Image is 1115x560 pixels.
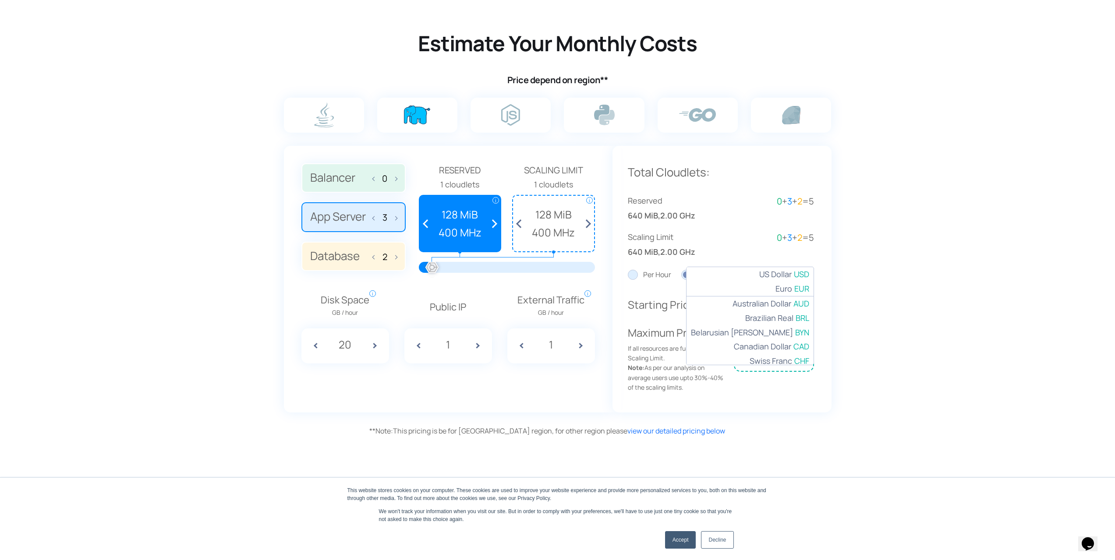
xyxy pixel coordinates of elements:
h2: Estimate Your Monthly Costs [282,30,834,57]
span: Swiss Franc [750,355,792,367]
a: Accept [665,531,696,549]
img: node [501,104,520,126]
div: 1 cloudlets [419,178,502,191]
span: Euro [775,282,792,295]
a: view our detailed pricing below [627,426,725,436]
img: ruby [782,106,800,124]
span: 400 MHz [424,224,496,241]
img: php [404,106,430,124]
span: 128 MiB [424,206,496,223]
li: AUD [687,296,814,311]
span: Australian Dollar [733,297,791,310]
label: Per Month [681,269,730,281]
input: App Server [378,212,392,222]
span: i [586,197,593,204]
span: Belarusian [PERSON_NAME] [691,326,793,339]
span: i [492,197,499,204]
div: , [628,194,721,222]
span: 2.00 GHz [660,209,695,222]
span: US Dollar [759,268,792,281]
span: 2 [797,195,802,207]
span: 2 [797,232,802,243]
img: python [594,105,615,125]
span: 640 MiB [628,209,658,222]
li: BRL [687,311,814,325]
input: Database [378,252,392,262]
span: 128 MiB [517,206,590,223]
span: 400 MHz [517,224,590,241]
img: go [679,108,716,122]
label: Balancer [301,163,406,193]
li: BYN [687,325,814,340]
p: Public IP [404,299,492,315]
span: 0 [777,232,782,243]
div: + + = [721,194,814,208]
label: Per Hour [628,269,671,281]
span: Reserved [419,163,502,177]
p: Maximum Price [628,324,728,392]
span: 5 [809,232,814,243]
a: Decline [701,531,733,549]
div: 1 cloudlets [512,178,595,191]
p: We won't track your information when you visit our site. But in order to comply with your prefere... [379,507,736,523]
li: EUR [687,282,814,296]
span: 2.00 GHz [660,246,695,258]
span: Disk Space [321,292,369,318]
li: CHF [687,354,814,368]
span: Note: [369,426,393,436]
div: This website stores cookies on your computer. These cookies are used to improve your website expe... [347,486,768,502]
span: External Traffic [517,292,584,318]
div: + + = [721,231,814,245]
span: Brazilian Real [745,312,793,324]
label: Database [301,242,406,271]
span: If all resources are fully used up to Scaling Limit. As per our analysis on average users use upt... [628,344,728,393]
li: CAD [687,339,814,354]
span: Scaling Limit [628,231,721,243]
label: App Server [301,202,406,232]
div: This pricing is be for [GEOGRAPHIC_DATA] region, for other region please [369,426,834,437]
span: Scaling Limit [512,163,595,177]
strong: Note: [628,363,644,372]
div: , [628,231,721,258]
span: GB / hour [517,308,584,317]
span: 3 [787,195,792,207]
span: 5 [809,195,814,207]
span: Canadian Dollar [734,340,791,353]
p: Total Cloudlets: [628,163,814,182]
span: i [584,290,591,297]
span: 640 MiB [628,246,658,258]
span: 0 [777,195,782,207]
input: Balancer [378,173,392,183]
span: Reserved [628,194,721,207]
span: i [369,290,376,297]
span: GB / hour [321,308,369,317]
iframe: chat widget [1078,525,1106,551]
span: 3 [787,232,792,243]
li: USD [687,267,814,282]
img: java [314,102,334,127]
h4: Price depend on region** [282,74,834,86]
p: Starting Price [628,296,728,313]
